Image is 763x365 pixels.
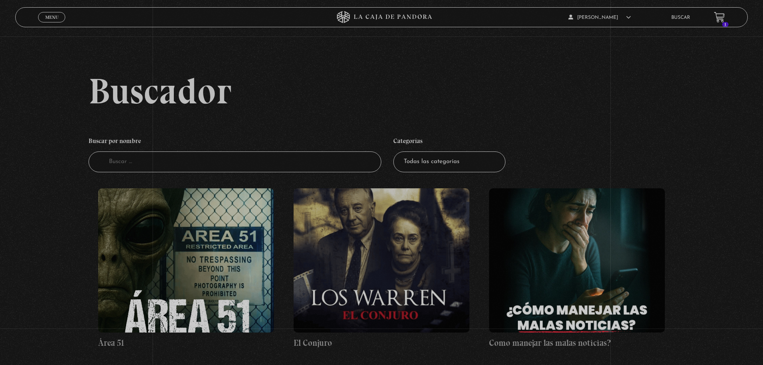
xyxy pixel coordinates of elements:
h2: Buscador [89,73,748,109]
span: Menu [45,15,58,20]
a: 1 [714,12,725,23]
a: El Conjuro [294,188,469,349]
h4: Área 51 [98,337,274,349]
a: Área 51 [98,188,274,349]
span: [PERSON_NAME] [568,15,631,20]
h4: Buscar por nombre [89,133,382,151]
a: Buscar [671,15,690,20]
h4: Categorías [393,133,505,151]
a: Como manejar las malas noticias? [489,188,665,349]
span: Cerrar [42,22,61,27]
h4: Como manejar las malas noticias? [489,337,665,349]
h4: El Conjuro [294,337,469,349]
span: 1 [722,22,729,27]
